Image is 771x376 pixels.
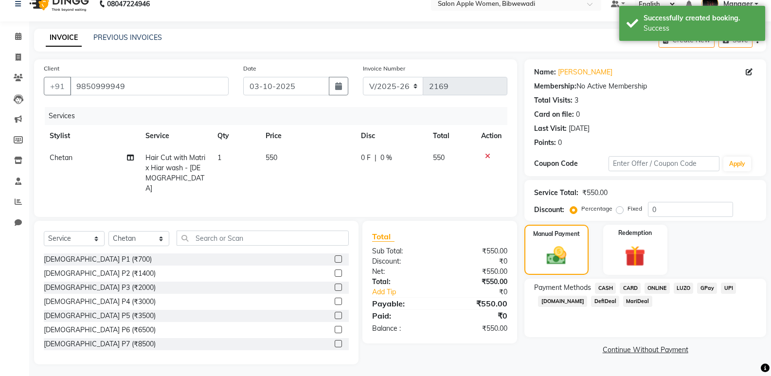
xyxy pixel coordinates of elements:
[217,153,221,162] span: 1
[44,311,156,321] div: [DEMOGRAPHIC_DATA] P5 (₹3500)
[365,256,440,267] div: Discount:
[427,125,475,147] th: Total
[375,153,377,163] span: |
[618,243,652,269] img: _gift.svg
[534,95,573,106] div: Total Visits:
[628,204,642,213] label: Fixed
[533,230,580,238] label: Manual Payment
[569,124,590,134] div: [DATE]
[534,283,591,293] span: Payment Methods
[365,287,452,297] a: Add Tip
[433,153,445,162] span: 550
[440,246,515,256] div: ₹550.00
[145,153,205,193] span: Hair Cut with Matrix Hiar wash - [DEMOGRAPHIC_DATA]
[674,283,694,294] span: LUZO
[576,109,580,120] div: 0
[440,298,515,309] div: ₹550.00
[558,67,612,77] a: [PERSON_NAME]
[44,125,140,147] th: Stylist
[380,153,392,163] span: 0 %
[534,138,556,148] div: Points:
[365,246,440,256] div: Sub Total:
[440,277,515,287] div: ₹550.00
[452,287,515,297] div: ₹0
[534,205,564,215] div: Discount:
[361,153,371,163] span: 0 F
[93,33,162,42] a: PREVIOUS INVOICES
[70,77,229,95] input: Search by Name/Mobile/Email/Code
[46,29,82,47] a: INVOICE
[44,269,156,279] div: [DEMOGRAPHIC_DATA] P2 (₹1400)
[365,267,440,277] div: Net:
[534,124,567,134] div: Last Visit:
[440,267,515,277] div: ₹550.00
[440,310,515,322] div: ₹0
[44,77,71,95] button: +91
[534,81,576,91] div: Membership:
[475,125,507,147] th: Action
[365,310,440,322] div: Paid:
[618,229,652,237] label: Redemption
[365,298,440,309] div: Payable:
[540,244,573,267] img: _cash.svg
[644,13,758,23] div: Successfully created booking.
[45,107,515,125] div: Services
[721,283,736,294] span: UPI
[558,138,562,148] div: 0
[534,159,608,169] div: Coupon Code
[538,296,587,307] span: [DOMAIN_NAME]
[243,64,256,73] label: Date
[534,81,756,91] div: No Active Membership
[526,345,764,355] a: Continue Without Payment
[645,283,670,294] span: ONLINE
[365,323,440,334] div: Balance :
[723,157,751,171] button: Apply
[44,283,156,293] div: [DEMOGRAPHIC_DATA] P3 (₹2000)
[50,153,72,162] span: Chetan
[44,64,59,73] label: Client
[582,188,608,198] div: ₹550.00
[363,64,405,73] label: Invoice Number
[44,254,152,265] div: [DEMOGRAPHIC_DATA] P1 (₹700)
[266,153,277,162] span: 550
[697,283,717,294] span: GPay
[534,67,556,77] div: Name:
[534,188,578,198] div: Service Total:
[260,125,356,147] th: Price
[595,283,616,294] span: CASH
[177,231,349,246] input: Search or Scan
[644,23,758,34] div: Success
[355,125,427,147] th: Disc
[44,297,156,307] div: [DEMOGRAPHIC_DATA] P4 (₹3000)
[581,204,612,213] label: Percentage
[591,296,619,307] span: DefiDeal
[44,339,156,349] div: [DEMOGRAPHIC_DATA] P7 (₹8500)
[574,95,578,106] div: 3
[534,109,574,120] div: Card on file:
[365,277,440,287] div: Total:
[372,232,394,242] span: Total
[212,125,260,147] th: Qty
[440,256,515,267] div: ₹0
[623,296,652,307] span: MariDeal
[609,156,719,171] input: Enter Offer / Coupon Code
[620,283,641,294] span: CARD
[140,125,212,147] th: Service
[440,323,515,334] div: ₹550.00
[44,325,156,335] div: [DEMOGRAPHIC_DATA] P6 (₹6500)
